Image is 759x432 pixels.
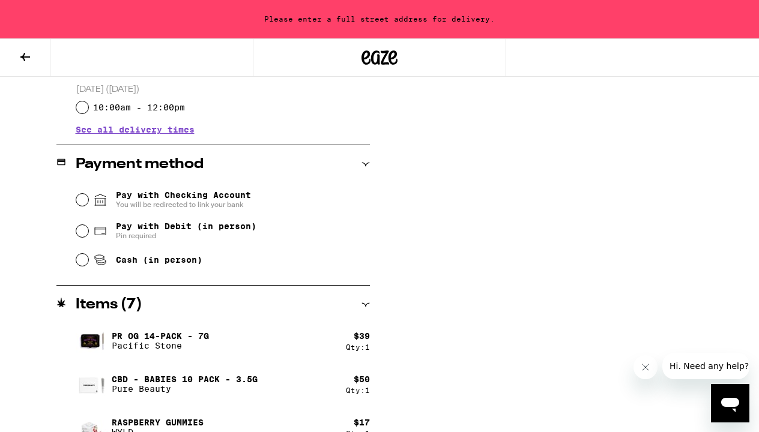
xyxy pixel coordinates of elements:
[116,255,202,265] span: Cash (in person)
[112,331,209,341] p: PR OG 14-Pack - 7g
[76,157,204,172] h2: Payment method
[346,343,370,351] div: Qty: 1
[112,384,258,394] p: Pure Beauty
[662,353,749,379] iframe: Message from company
[354,374,370,384] div: $ 50
[76,84,370,95] p: [DATE] ([DATE])
[112,341,209,350] p: Pacific Stone
[354,331,370,341] div: $ 39
[112,418,204,427] p: Raspberry Gummies
[711,384,749,422] iframe: Button to launch messaging window
[634,355,658,379] iframe: Close message
[116,200,251,209] span: You will be redirected to link your bank
[76,125,195,134] button: See all delivery times
[76,367,109,401] img: CBD - Babies 10 Pack - 3.5g
[93,103,185,112] label: 10:00am - 12:00pm
[116,221,256,231] span: Pay with Debit (in person)
[76,298,142,312] h2: Items ( 7 )
[354,418,370,427] div: $ 17
[112,374,258,384] p: CBD - Babies 10 Pack - 3.5g
[116,190,251,209] span: Pay with Checking Account
[116,231,256,241] span: Pin required
[346,386,370,394] div: Qty: 1
[76,324,109,358] img: PR OG 14-Pack - 7g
